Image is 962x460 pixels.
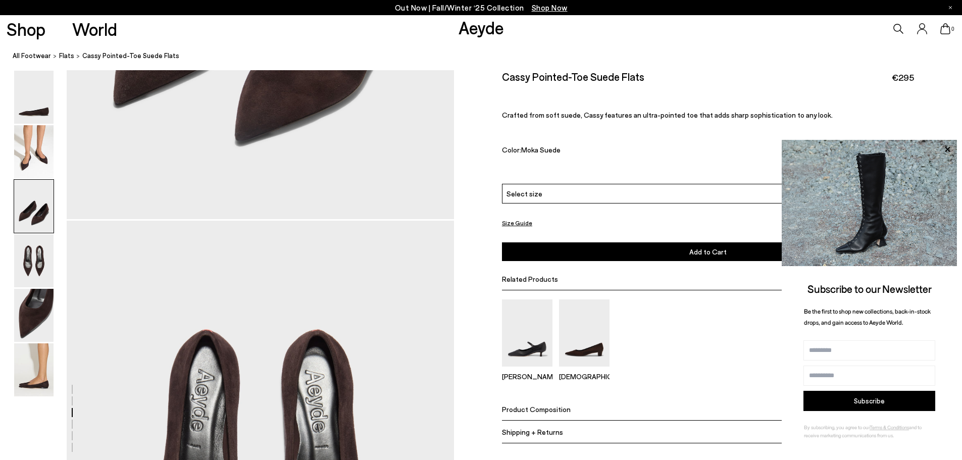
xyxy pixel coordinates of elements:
a: flats [59,50,74,61]
img: Polina Mary-Jane Pumps [502,299,552,367]
a: Judi Suede Pointed Pumps [DEMOGRAPHIC_DATA] [559,360,610,381]
a: Polina Mary-Jane Pumps [PERSON_NAME] [502,360,552,381]
span: 0 [950,26,955,32]
img: Cassy Pointed-Toe Suede Flats - Image 3 [14,180,54,233]
p: [PERSON_NAME] [502,372,552,381]
span: Select size [507,188,542,199]
button: Size Guide [502,217,532,229]
p: Crafted from soft suede, Cassy features an ultra-pointed toe that adds sharp sophistication to an... [502,111,914,119]
span: Be the first to shop new collections, back-in-stock drops, and gain access to Aeyde World. [804,308,931,326]
a: All Footwear [13,50,51,61]
h2: Cassy Pointed-Toe Suede Flats [502,70,644,83]
span: Moka Suede [521,145,561,154]
a: Terms & Conditions [870,424,909,430]
img: Cassy Pointed-Toe Suede Flats - Image 5 [14,289,54,342]
img: Judi Suede Pointed Pumps [559,299,610,367]
div: Color: [502,145,818,157]
span: Shipping + Returns [502,428,563,436]
span: Navigate to /collections/new-in [532,3,568,12]
nav: breadcrumb [13,42,962,70]
a: 0 [940,23,950,34]
p: Out Now | Fall/Winter ‘25 Collection [395,2,568,14]
span: €295 [892,71,914,84]
a: Shop [7,20,45,38]
img: Cassy Pointed-Toe Suede Flats - Image 2 [14,125,54,178]
span: Related Products [502,275,558,283]
img: 2a6287a1333c9a56320fd6e7b3c4a9a9.jpg [782,140,957,266]
span: Add to Cart [689,247,727,256]
span: Cassy Pointed-Toe Suede Flats [82,50,179,61]
p: [DEMOGRAPHIC_DATA] [559,372,610,381]
a: World [72,20,117,38]
button: Subscribe [803,391,935,411]
a: Aeyde [459,17,504,38]
span: Subscribe to our Newsletter [807,282,932,295]
button: Add to Cart [502,242,914,261]
img: Cassy Pointed-Toe Suede Flats - Image 4 [14,234,54,287]
img: Cassy Pointed-Toe Suede Flats - Image 6 [14,343,54,396]
span: flats [59,52,74,60]
span: Product Composition [502,405,571,414]
span: By subscribing, you agree to our [804,424,870,430]
img: Cassy Pointed-Toe Suede Flats - Image 1 [14,71,54,124]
